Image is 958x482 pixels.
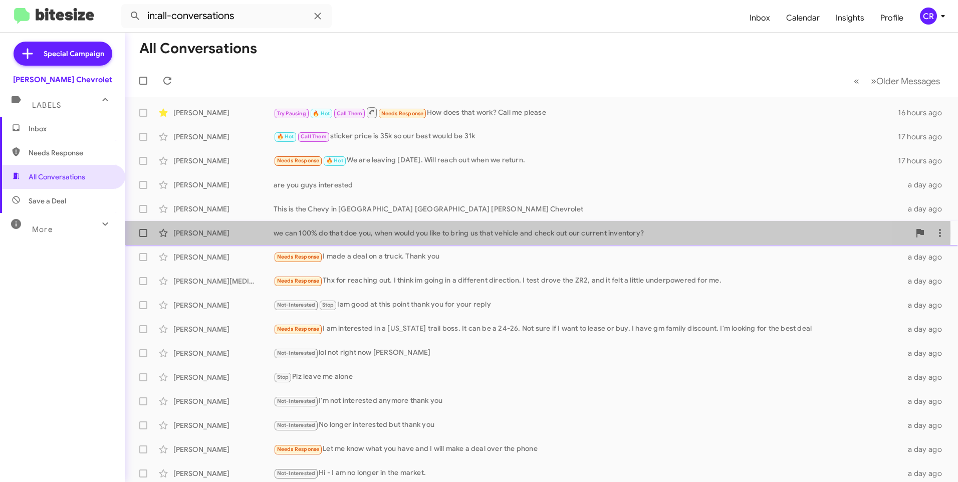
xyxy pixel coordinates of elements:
[274,180,902,190] div: are you guys interested
[902,372,950,382] div: a day ago
[301,133,327,140] span: Call Them
[898,132,950,142] div: 17 hours ago
[173,204,274,214] div: [PERSON_NAME]
[902,204,950,214] div: a day ago
[274,251,902,263] div: I made a deal on a truck. Thank you
[173,252,274,262] div: [PERSON_NAME]
[173,396,274,406] div: [PERSON_NAME]
[121,4,332,28] input: Search
[337,110,363,117] span: Call Them
[872,4,911,33] a: Profile
[911,8,947,25] button: CR
[902,252,950,262] div: a day ago
[277,398,316,404] span: Not-Interested
[173,444,274,454] div: [PERSON_NAME]
[902,444,950,454] div: a day ago
[902,300,950,310] div: a day ago
[29,172,85,182] span: All Conversations
[173,468,274,478] div: [PERSON_NAME]
[848,71,865,91] button: Previous
[274,228,910,238] div: we can 100% do that doe you, when would you like to bring us that vehicle and check out our curre...
[274,323,902,335] div: I am interested in a [US_STATE] trail boss. It can be a 24-26. Not sure if I want to lease or buy...
[173,348,274,358] div: [PERSON_NAME]
[920,8,937,25] div: CR
[778,4,828,33] a: Calendar
[274,204,902,214] div: This is the Chevy in [GEOGRAPHIC_DATA] [GEOGRAPHIC_DATA] [PERSON_NAME] Chevrolet
[326,157,343,164] span: 🔥 Hot
[44,49,104,59] span: Special Campaign
[173,228,274,238] div: [PERSON_NAME]
[274,395,902,407] div: I'm not interested anymore thank you
[742,4,778,33] a: Inbox
[274,467,902,479] div: Hi - I am no longer in the market.
[274,443,902,455] div: Let me know what you have and I will make a deal over the phone
[274,106,898,119] div: How does that work? Call me please
[274,347,902,359] div: lol not right now [PERSON_NAME]
[876,76,940,87] span: Older Messages
[29,124,114,134] span: Inbox
[277,157,320,164] span: Needs Response
[173,132,274,142] div: [PERSON_NAME]
[277,278,320,284] span: Needs Response
[173,420,274,430] div: [PERSON_NAME]
[902,420,950,430] div: a day ago
[32,225,53,234] span: More
[274,371,902,383] div: Plz leave me alone
[898,156,950,166] div: 17 hours ago
[277,110,306,117] span: Try Pausing
[277,470,316,476] span: Not-Interested
[173,324,274,334] div: [PERSON_NAME]
[865,71,946,91] button: Next
[277,422,316,428] span: Not-Interested
[854,75,859,87] span: «
[274,155,898,166] div: We are leaving [DATE]. Will reach out when we return.
[871,75,876,87] span: »
[902,276,950,286] div: a day ago
[13,75,112,85] div: [PERSON_NAME] Chevrolet
[277,326,320,332] span: Needs Response
[277,133,294,140] span: 🔥 Hot
[828,4,872,33] a: Insights
[173,300,274,310] div: [PERSON_NAME]
[277,302,316,308] span: Not-Interested
[173,156,274,166] div: [PERSON_NAME]
[277,350,316,356] span: Not-Interested
[277,254,320,260] span: Needs Response
[902,468,950,478] div: a day ago
[902,348,950,358] div: a day ago
[173,180,274,190] div: [PERSON_NAME]
[29,196,66,206] span: Save a Deal
[277,374,289,380] span: Stop
[173,276,274,286] div: [PERSON_NAME][MEDICAL_DATA]
[173,108,274,118] div: [PERSON_NAME]
[848,71,946,91] nav: Page navigation example
[274,131,898,142] div: sticker price is 35k so our best would be 31k
[32,101,61,110] span: Labels
[274,299,902,311] div: Iam good at this point thank you for your reply
[274,275,902,287] div: Thx for reaching out. I think im going in a different direction. I test drove the ZR2, and it fel...
[902,396,950,406] div: a day ago
[173,372,274,382] div: [PERSON_NAME]
[139,41,257,57] h1: All Conversations
[322,302,334,308] span: Stop
[898,108,950,118] div: 16 hours ago
[277,446,320,452] span: Needs Response
[14,42,112,66] a: Special Campaign
[902,324,950,334] div: a day ago
[29,148,114,158] span: Needs Response
[313,110,330,117] span: 🔥 Hot
[902,180,950,190] div: a day ago
[274,419,902,431] div: No longer interested but thank you
[381,110,424,117] span: Needs Response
